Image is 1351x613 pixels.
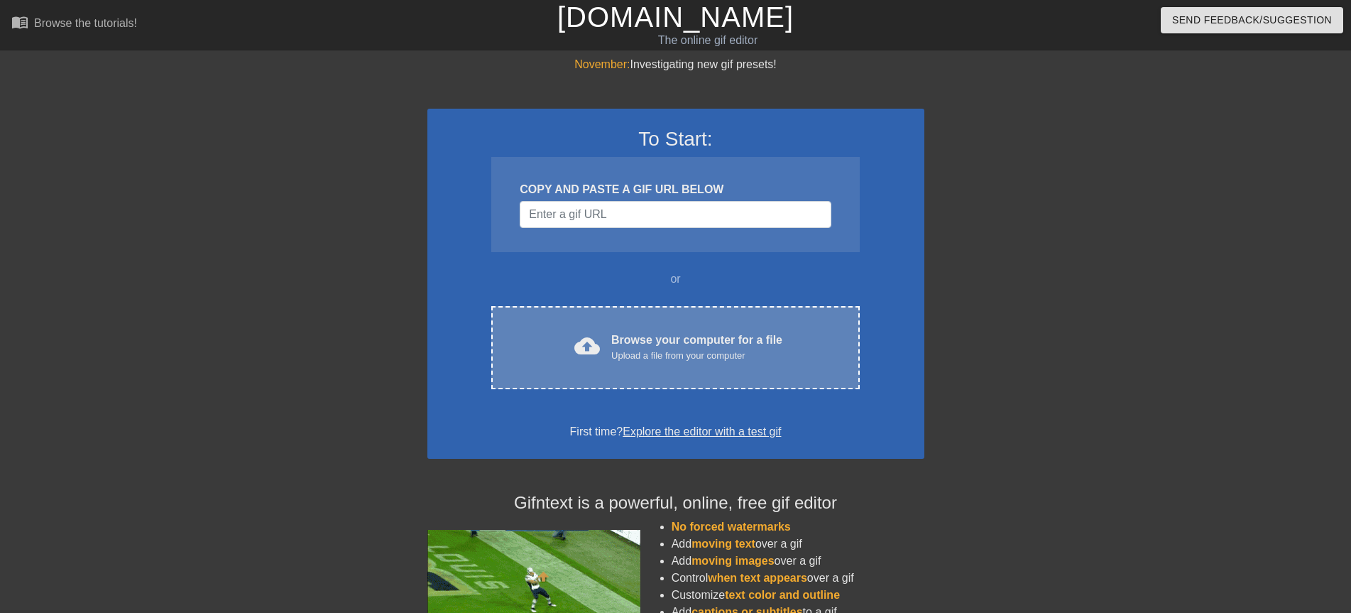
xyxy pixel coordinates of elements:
[557,1,794,33] a: [DOMAIN_NAME]
[672,570,924,587] li: Control over a gif
[427,56,924,73] div: Investigating new gif presets!
[11,13,28,31] span: menu_book
[611,332,782,363] div: Browse your computer for a file
[623,425,781,438] a: Explore the editor with a test gif
[672,587,924,604] li: Customize
[446,423,906,440] div: First time?
[611,349,782,363] div: Upload a file from your computer
[427,493,924,514] h4: Gifntext is a powerful, online, free gif editor
[520,181,831,198] div: COPY AND PASTE A GIF URL BELOW
[672,536,924,553] li: Add over a gif
[1172,11,1332,29] span: Send Feedback/Suggestion
[11,13,137,36] a: Browse the tutorials!
[1161,7,1343,33] button: Send Feedback/Suggestion
[691,538,755,550] span: moving text
[691,555,774,567] span: moving images
[672,521,791,533] span: No forced watermarks
[464,271,887,288] div: or
[520,201,831,228] input: Username
[574,333,600,359] span: cloud_upload
[672,553,924,570] li: Add over a gif
[446,127,906,151] h3: To Start:
[574,58,630,70] span: November:
[708,572,807,584] span: when text appears
[725,589,840,601] span: text color and outline
[457,32,958,49] div: The online gif editor
[34,17,137,29] div: Browse the tutorials!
